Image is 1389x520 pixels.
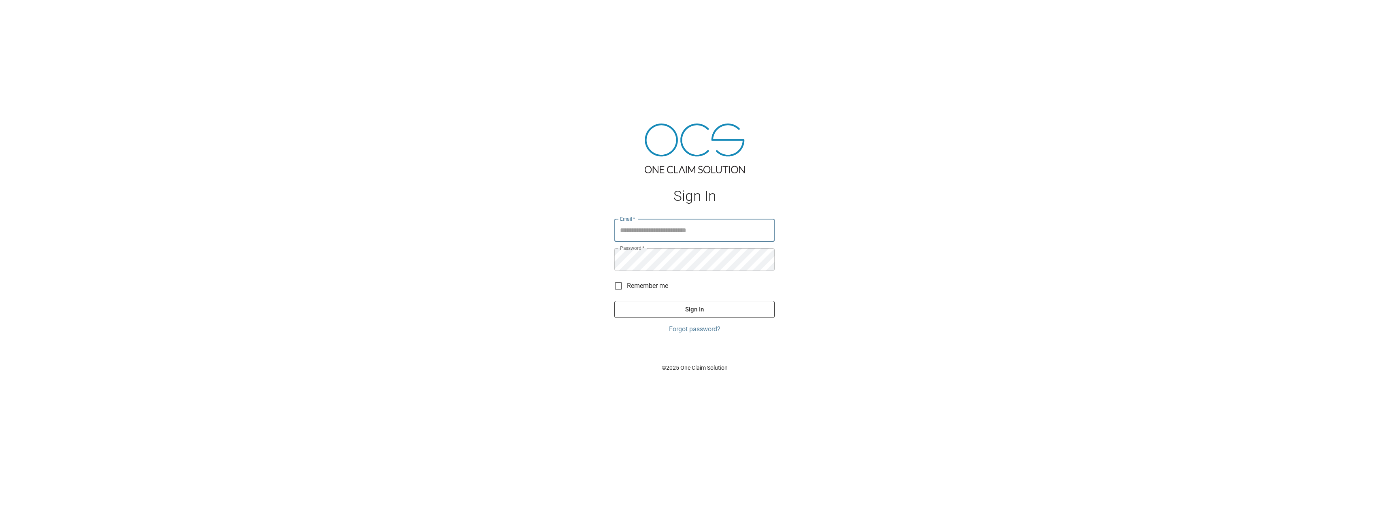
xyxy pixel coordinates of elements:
[645,124,745,173] img: ocs-logo-tra.png
[627,281,668,291] span: Remember me
[614,364,775,372] p: © 2025 One Claim Solution
[620,245,644,251] label: Password
[10,5,42,21] img: ocs-logo-white-transparent.png
[614,301,775,318] button: Sign In
[614,324,775,334] a: Forgot password?
[614,188,775,205] h1: Sign In
[620,215,635,222] label: Email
